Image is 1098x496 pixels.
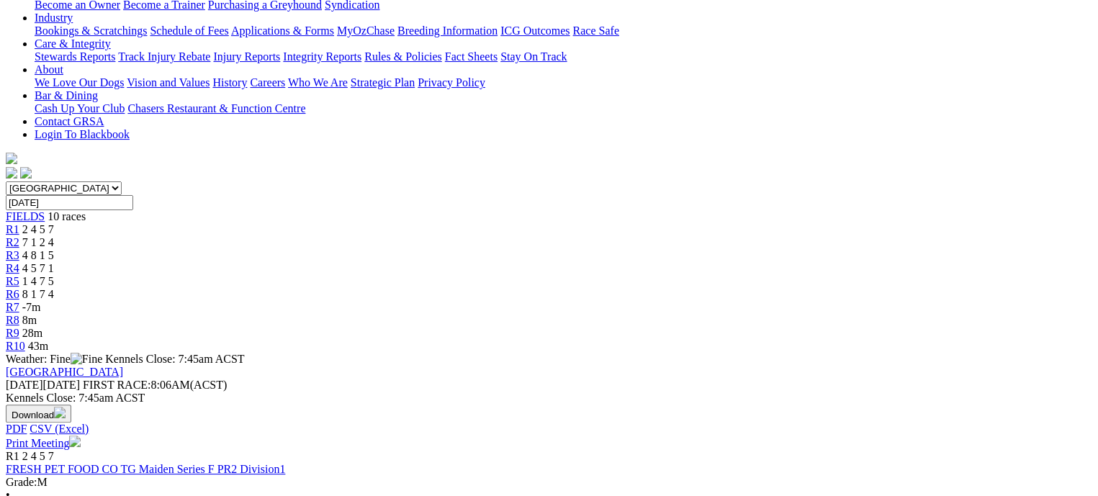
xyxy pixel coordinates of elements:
[127,76,210,89] a: Vision and Values
[572,24,618,37] a: Race Safe
[6,353,105,365] span: Weather: Fine
[35,76,1092,89] div: About
[22,301,41,313] span: -7m
[250,76,285,89] a: Careers
[6,327,19,339] a: R9
[35,37,111,50] a: Care & Integrity
[500,50,567,63] a: Stay On Track
[20,167,32,179] img: twitter.svg
[83,379,150,391] span: FIRST RACE:
[6,423,27,435] a: PDF
[35,50,1092,63] div: Care & Integrity
[337,24,395,37] a: MyOzChase
[35,12,73,24] a: Industry
[35,24,1092,37] div: Industry
[71,353,102,366] img: Fine
[6,249,19,261] a: R3
[35,128,130,140] a: Login To Blackbook
[28,340,48,352] span: 43m
[35,102,1092,115] div: Bar & Dining
[6,476,37,488] span: Grade:
[6,288,19,300] a: R6
[127,102,305,114] a: Chasers Restaurant & Function Centre
[6,236,19,248] a: R2
[35,24,147,37] a: Bookings & Scratchings
[150,24,228,37] a: Schedule of Fees
[351,76,415,89] a: Strategic Plan
[6,262,19,274] a: R4
[22,288,54,300] span: 8 1 7 4
[83,379,227,391] span: 8:06AM(ACST)
[6,314,19,326] a: R8
[6,476,1092,489] div: M
[22,236,54,248] span: 7 1 2 4
[6,275,19,287] a: R5
[6,392,1092,405] div: Kennels Close: 7:45am ACST
[283,50,361,63] a: Integrity Reports
[48,210,86,222] span: 10 races
[6,223,19,235] a: R1
[22,223,54,235] span: 2 4 5 7
[6,450,19,462] span: R1
[213,50,280,63] a: Injury Reports
[397,24,498,37] a: Breeding Information
[22,450,54,462] span: 2 4 5 7
[6,379,80,391] span: [DATE]
[22,275,54,287] span: 1 4 7 5
[6,437,81,449] a: Print Meeting
[35,115,104,127] a: Contact GRSA
[6,340,25,352] a: R10
[54,407,66,418] img: download.svg
[35,76,124,89] a: We Love Our Dogs
[105,353,244,365] span: Kennels Close: 7:45am ACST
[445,50,498,63] a: Fact Sheets
[212,76,247,89] a: History
[22,327,42,339] span: 28m
[22,249,54,261] span: 4 8 1 5
[6,463,285,475] a: FRESH PET FOOD CO TG Maiden Series F PR2 Division1
[6,379,43,391] span: [DATE]
[69,436,81,447] img: printer.svg
[500,24,570,37] a: ICG Outcomes
[22,314,37,326] span: 8m
[35,102,125,114] a: Cash Up Your Club
[118,50,210,63] a: Track Injury Rebate
[30,423,89,435] a: CSV (Excel)
[418,76,485,89] a: Privacy Policy
[22,262,54,274] span: 4 5 7 1
[35,63,63,76] a: About
[364,50,442,63] a: Rules & Policies
[6,167,17,179] img: facebook.svg
[6,301,19,313] a: R7
[6,423,1092,436] div: Download
[6,366,123,378] a: [GEOGRAPHIC_DATA]
[6,210,45,222] a: FIELDS
[6,405,71,423] button: Download
[6,195,133,210] input: Select date
[6,153,17,164] img: logo-grsa-white.png
[231,24,334,37] a: Applications & Forms
[288,76,348,89] a: Who We Are
[35,89,98,102] a: Bar & Dining
[35,50,115,63] a: Stewards Reports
